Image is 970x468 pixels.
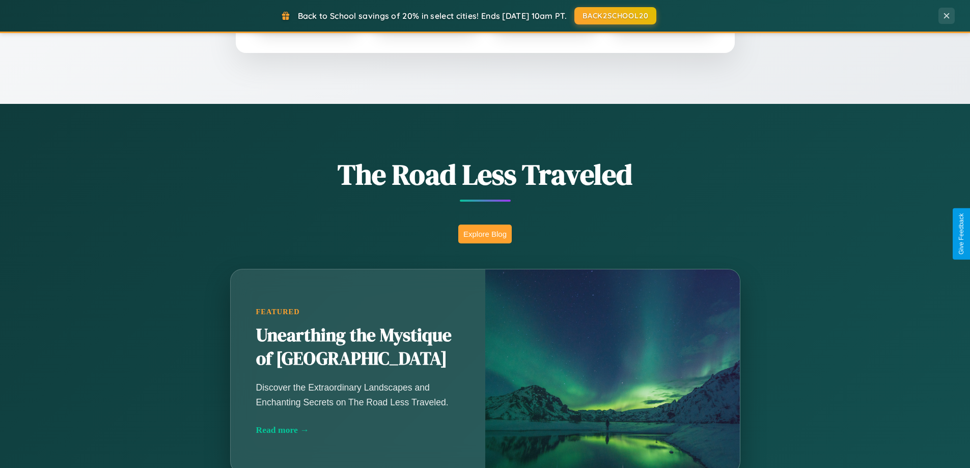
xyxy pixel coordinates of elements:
[256,425,460,435] div: Read more →
[458,225,512,243] button: Explore Blog
[574,7,656,24] button: BACK2SCHOOL20
[180,155,791,194] h1: The Road Less Traveled
[256,324,460,371] h2: Unearthing the Mystique of [GEOGRAPHIC_DATA]
[298,11,567,21] span: Back to School savings of 20% in select cities! Ends [DATE] 10am PT.
[256,380,460,409] p: Discover the Extraordinary Landscapes and Enchanting Secrets on The Road Less Traveled.
[256,308,460,316] div: Featured
[958,213,965,255] div: Give Feedback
